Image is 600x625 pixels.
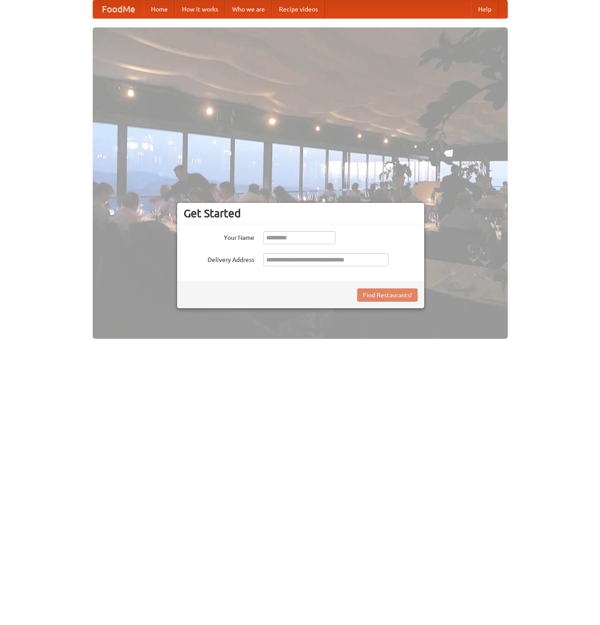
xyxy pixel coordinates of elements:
[144,0,175,18] a: Home
[184,231,254,242] label: Your Name
[184,207,418,220] h3: Get Started
[471,0,498,18] a: Help
[93,0,144,18] a: FoodMe
[175,0,225,18] a: How it works
[272,0,325,18] a: Recipe videos
[357,288,418,302] button: Find Restaurants!
[184,253,254,264] label: Delivery Address
[225,0,272,18] a: Who we are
